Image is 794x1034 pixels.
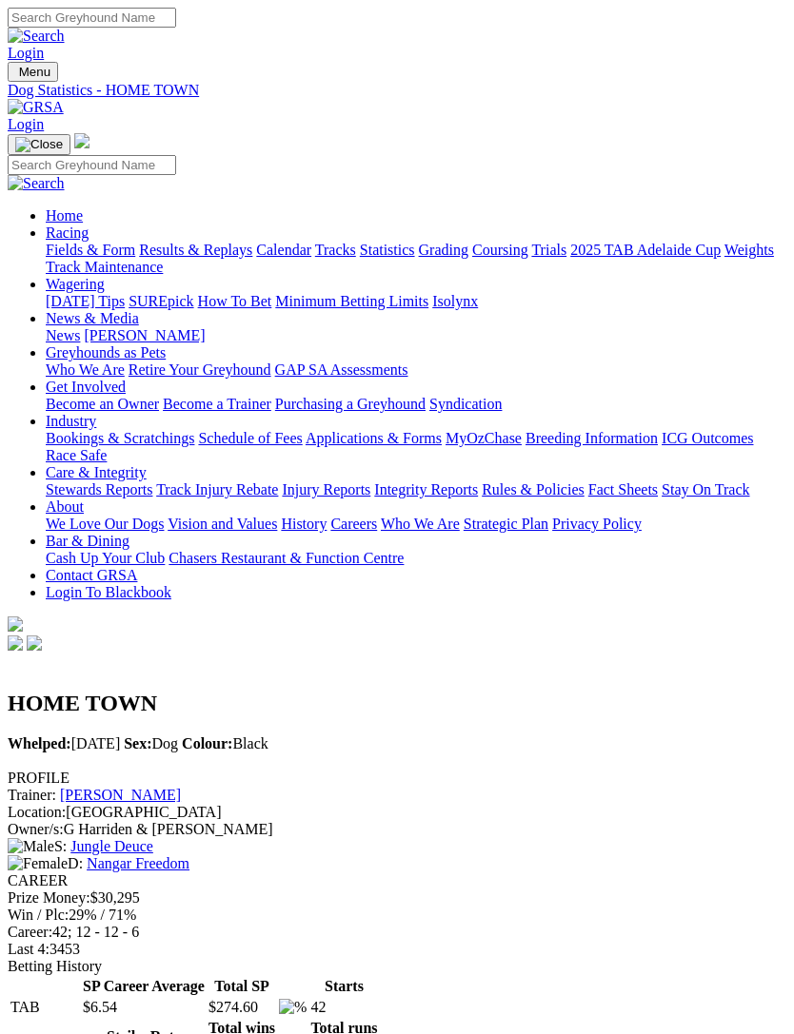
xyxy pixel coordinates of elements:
[139,242,252,258] a: Results & Replays
[8,28,65,45] img: Search
[8,134,70,155] button: Toggle navigation
[8,99,64,116] img: GRSA
[87,855,189,871] a: Nangar Freedom
[169,550,404,566] a: Chasers Restaurant & Function Centre
[8,82,786,99] a: Dog Statistics - HOME TOWN
[168,516,277,532] a: Vision and Values
[198,430,302,446] a: Schedule of Fees
[15,137,63,152] img: Close
[198,293,272,309] a: How To Bet
[374,481,478,497] a: Integrity Reports
[8,838,54,855] img: Male
[275,396,426,412] a: Purchasing a Greyhound
[552,516,642,532] a: Privacy Policy
[282,481,370,497] a: Injury Reports
[46,259,163,275] a: Track Maintenance
[472,242,528,258] a: Coursing
[46,379,126,395] a: Get Involved
[8,616,23,632] img: logo-grsa-white.png
[8,62,58,82] button: Toggle navigation
[46,516,786,533] div: About
[8,155,176,175] input: Search
[8,941,786,958] div: 3453
[46,430,194,446] a: Bookings & Scratchings
[8,941,50,957] span: Last 4:
[46,293,786,310] div: Wagering
[8,804,786,821] div: [GEOGRAPHIC_DATA]
[82,998,206,1017] td: $6.54
[8,787,56,803] span: Trainer:
[46,310,139,326] a: News & Media
[8,924,52,940] span: Career:
[46,242,786,276] div: Racing
[46,584,171,600] a: Login To Blackbook
[8,635,23,651] img: facebook.svg
[46,242,135,258] a: Fields & Form
[84,327,205,343] a: [PERSON_NAME]
[429,396,502,412] a: Syndication
[46,361,125,378] a: Who We Are
[8,175,65,192] img: Search
[8,735,71,751] b: Whelped:
[662,481,749,497] a: Stay On Track
[46,464,147,480] a: Care & Integrity
[208,998,276,1017] td: $274.60
[8,855,83,871] span: D:
[8,924,786,941] div: 42; 12 - 12 - 6
[46,276,105,292] a: Wagering
[10,998,80,1017] td: TAB
[315,242,356,258] a: Tracks
[208,977,276,996] th: Total SP
[46,447,107,463] a: Race Safe
[8,889,90,906] span: Prize Money:
[256,242,311,258] a: Calendar
[8,838,67,854] span: S:
[8,907,69,923] span: Win / Plc:
[8,691,786,716] h2: HOME TOWN
[570,242,721,258] a: 2025 TAB Adelaide Cup
[46,481,786,498] div: Care & Integrity
[46,481,152,497] a: Stewards Reports
[309,977,378,996] th: Starts
[381,516,460,532] a: Who We Are
[74,133,89,148] img: logo-grsa-white.png
[279,999,307,1016] img: %
[46,224,89,241] a: Racing
[8,8,176,28] input: Search
[46,396,159,412] a: Become an Owner
[8,735,120,751] span: [DATE]
[309,998,378,1017] td: 42
[46,567,137,583] a: Contact GRSA
[60,787,181,803] a: [PERSON_NAME]
[129,293,193,309] a: SUREpick
[182,735,268,751] span: Black
[46,327,786,344] div: News & Media
[46,361,786,379] div: Greyhounds as Pets
[8,958,786,975] div: Betting History
[8,821,64,837] span: Owner/s:
[46,396,786,413] div: Get Involved
[70,838,153,854] a: Jungle Deuce
[82,977,206,996] th: SP Career Average
[27,635,42,651] img: twitter.svg
[8,889,786,907] div: $30,295
[124,735,178,751] span: Dog
[46,327,80,343] a: News
[19,65,50,79] span: Menu
[432,293,478,309] a: Isolynx
[46,207,83,224] a: Home
[156,481,278,497] a: Track Injury Rebate
[8,45,44,61] a: Login
[419,242,468,258] a: Grading
[8,804,66,820] span: Location:
[275,293,428,309] a: Minimum Betting Limits
[46,516,164,532] a: We Love Our Dogs
[588,481,658,497] a: Fact Sheets
[8,770,786,787] div: PROFILE
[8,907,786,924] div: 29% / 71%
[46,550,165,566] a: Cash Up Your Club
[464,516,548,532] a: Strategic Plan
[281,516,327,532] a: History
[46,550,786,567] div: Bar & Dining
